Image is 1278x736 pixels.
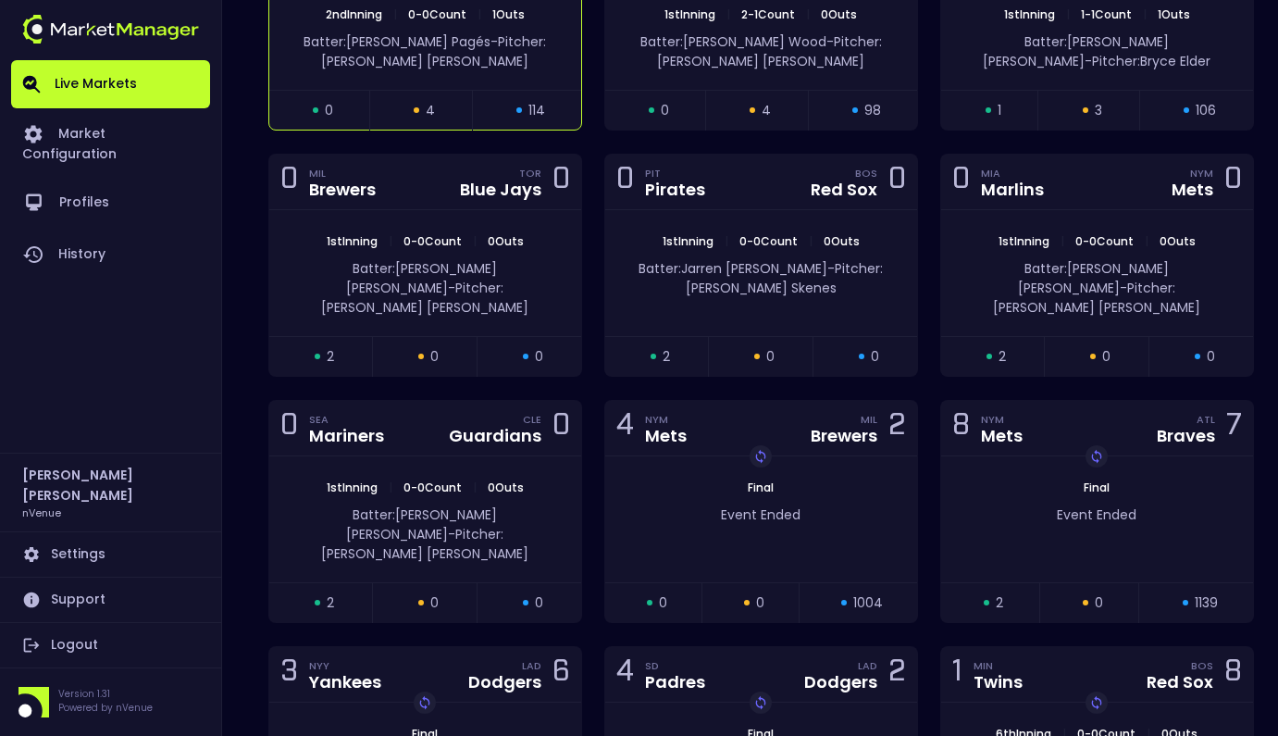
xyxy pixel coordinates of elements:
span: - [1120,279,1127,297]
span: 0 [430,593,439,613]
h3: nVenue [22,505,61,519]
span: | [472,6,487,22]
span: 106 [1196,101,1216,120]
span: | [467,480,482,495]
div: Dodgers [468,674,541,691]
span: 1st Inning [657,233,719,249]
span: 1st Inning [321,480,383,495]
div: Braves [1157,428,1215,444]
span: Pitcher: [PERSON_NAME] [PERSON_NAME] [993,279,1200,317]
span: - [826,32,834,51]
div: Dodgers [804,674,877,691]
div: LAD [522,658,541,673]
span: 0 - 0 Count [398,480,467,495]
div: ATL [1197,412,1215,427]
div: MIA [981,166,1044,181]
span: 0 [659,593,667,613]
div: Marlins [981,181,1044,198]
span: 0 Outs [1154,233,1201,249]
span: Batter: [PERSON_NAME] [PERSON_NAME] [346,259,497,297]
span: 0 Outs [818,233,865,249]
div: SD [645,658,705,673]
span: Pitcher: [PERSON_NAME] [PERSON_NAME] [657,32,882,70]
span: 0 [766,347,775,367]
div: 0 [952,165,970,199]
span: 1st Inning [993,233,1055,249]
span: | [1061,6,1075,22]
span: 0 Outs [815,6,862,22]
span: Batter: [PERSON_NAME] [PERSON_NAME] [346,505,497,543]
div: 0 [552,165,570,199]
div: NYM [981,412,1023,427]
span: | [467,233,482,249]
img: replayImg [417,695,432,710]
span: 0 - 0 Count [734,233,803,249]
span: Pitcher: Bryce Elder [1092,52,1210,70]
div: 0 [280,165,298,199]
span: | [383,233,398,249]
div: 0 [280,411,298,445]
span: 0 [1102,347,1110,367]
p: Version 1.31 [58,687,153,701]
span: Batter: [PERSON_NAME] [PERSON_NAME] [1018,259,1169,297]
span: 2 [663,347,670,367]
h2: [PERSON_NAME] [PERSON_NAME] [22,465,199,505]
a: Profiles [11,177,210,229]
span: Pitcher: [PERSON_NAME] [PERSON_NAME] [321,279,528,317]
span: | [800,6,815,22]
span: 0 [1207,347,1215,367]
span: - [448,279,455,297]
span: 1st Inning [659,6,721,22]
div: TOR [519,166,541,181]
span: 2 [327,593,334,613]
div: 4 [616,657,634,692]
div: 0 [1224,165,1242,199]
span: | [803,233,818,249]
div: 0 [616,165,634,199]
span: Event Ended [1057,505,1136,524]
span: Batter: [PERSON_NAME] Wood [640,32,826,51]
img: replayImg [1089,695,1104,710]
span: Pitcher: [PERSON_NAME] Skenes [686,259,884,297]
div: BOS [1191,658,1213,673]
span: 0 - 0 Count [1070,233,1139,249]
div: Mariners [309,428,384,444]
div: LAD [858,658,877,673]
img: logo [22,15,199,44]
div: PIT [645,166,705,181]
span: - [448,525,455,543]
span: 1 Outs [1152,6,1196,22]
span: 1139 [1195,593,1218,613]
span: 3 [1095,101,1102,120]
span: 1 - 1 Count [1075,6,1137,22]
span: 4 [762,101,771,120]
div: Guardians [449,428,541,444]
div: Red Sox [1147,674,1213,691]
div: Mets [645,428,687,444]
div: 7 [1226,411,1242,445]
span: 0 [661,101,669,120]
div: 3 [280,657,298,692]
div: Blue Jays [460,181,541,198]
span: | [388,6,403,22]
div: Yankees [309,674,381,691]
div: MIL [861,412,877,427]
span: 1004 [853,593,883,613]
div: SEA [309,412,384,427]
div: 2 [888,657,906,692]
span: 114 [528,101,545,120]
img: replayImg [1089,449,1104,464]
a: Market Configuration [11,108,210,177]
a: Live Markets [11,60,210,108]
p: Powered by nVenue [58,701,153,715]
span: - [1085,52,1092,70]
a: Logout [11,623,210,667]
div: BOS [855,166,877,181]
div: Padres [645,674,705,691]
div: Pirates [645,181,705,198]
span: 2 [327,347,334,367]
span: Final [742,480,779,495]
div: 8 [952,411,970,445]
span: Final [1078,480,1115,495]
span: - [490,32,498,51]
